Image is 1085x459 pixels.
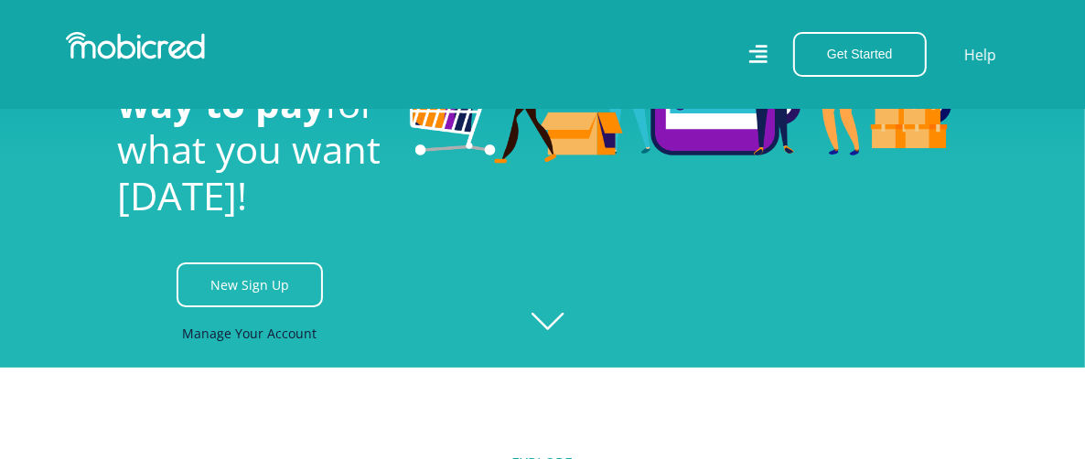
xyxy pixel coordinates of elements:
a: Help [963,43,997,67]
a: New Sign Up [177,262,323,307]
img: Mobicred [66,32,205,59]
button: Get Started [793,32,927,77]
a: Manage Your Account [182,313,317,354]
